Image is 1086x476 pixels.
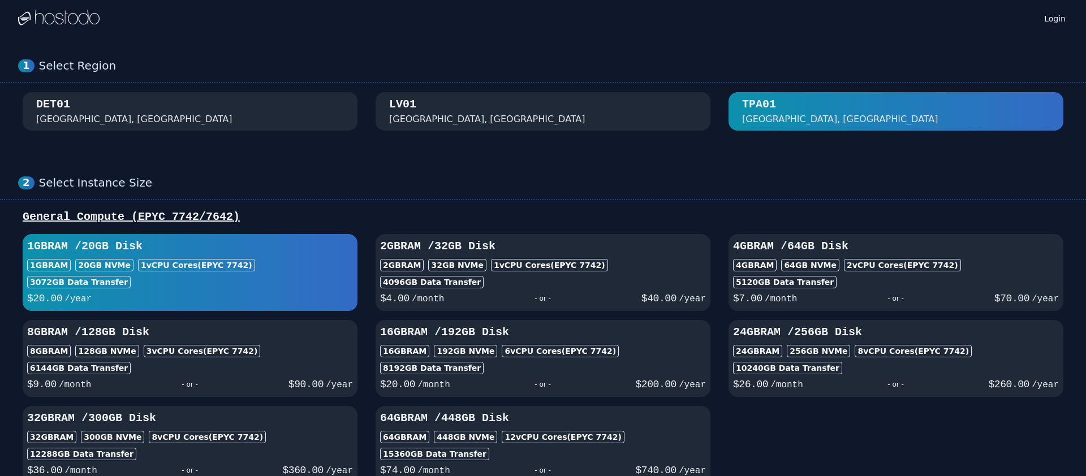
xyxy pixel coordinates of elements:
span: $ 90.00 [288,379,324,390]
div: - or - [797,291,994,306]
div: Select Instance Size [39,176,1068,190]
span: /year [1032,380,1059,390]
button: LV01 [GEOGRAPHIC_DATA], [GEOGRAPHIC_DATA] [376,92,710,131]
span: /month [770,380,803,390]
button: 16GBRAM /192GB Disk16GBRAM192GB NVMe6vCPU Cores(EPYC 7742)8192GB Data Transfer$20.00/month- or -$... [376,320,710,397]
h3: 8GB RAM / 128 GB Disk [27,324,353,340]
div: 6144 GB Data Transfer [27,362,131,374]
div: 8 vCPU Cores (EPYC 7742) [149,431,266,443]
h3: 32GB RAM / 300 GB Disk [27,410,353,426]
div: 6 vCPU Cores (EPYC 7742) [502,345,619,357]
div: 20 GB NVMe [75,259,133,271]
div: 1GB RAM [27,259,71,271]
h3: 4GB RAM / 64 GB Disk [733,239,1059,254]
div: LV01 [389,97,416,112]
span: /month [412,294,445,304]
button: TPA01 [GEOGRAPHIC_DATA], [GEOGRAPHIC_DATA] [729,92,1063,131]
div: 2 [18,176,35,189]
div: 2GB RAM [380,259,424,271]
div: 8GB RAM [27,345,71,357]
div: 5120 GB Data Transfer [733,276,837,288]
div: 256 GB NVMe [787,345,850,357]
span: $ 740.00 [636,465,676,476]
span: $ 9.00 [27,379,57,390]
div: 64 GB NVMe [781,259,839,271]
img: Logo [18,10,100,27]
button: 2GBRAM /32GB Disk2GBRAM32GB NVMe1vCPU Cores(EPYC 7742)4096GB Data Transfer$4.00/month- or -$40.00... [376,234,710,311]
span: $ 200.00 [636,379,676,390]
span: /year [679,380,706,390]
div: 1 vCPU Cores (EPYC 7742) [138,259,255,271]
span: $ 360.00 [283,465,324,476]
span: /year [679,466,706,476]
button: 1GBRAM /20GB Disk1GBRAM20GB NVMe1vCPU Cores(EPYC 7742)3072GB Data Transfer$20.00/year [23,234,357,311]
span: /year [679,294,706,304]
span: $ 20.00 [380,379,415,390]
div: 1 [18,59,35,72]
div: 300 GB NVMe [81,431,144,443]
div: 448 GB NVMe [434,431,497,443]
h3: 16GB RAM / 192 GB Disk [380,324,706,340]
div: DET01 [36,97,70,112]
div: 3 vCPU Cores (EPYC 7742) [144,345,261,357]
span: /year [326,380,353,390]
span: /year [64,294,92,304]
span: /month [417,466,450,476]
button: 24GBRAM /256GB Disk24GBRAM256GB NVMe8vCPU Cores(EPYC 7742)10240GB Data Transfer$26.00/month- or -... [729,320,1063,397]
div: 8192 GB Data Transfer [380,362,484,374]
span: /month [765,294,798,304]
div: 1 vCPU Cores (EPYC 7742) [491,259,608,271]
h3: 24GB RAM / 256 GB Disk [733,324,1059,340]
button: 8GBRAM /128GB Disk8GBRAM128GB NVMe3vCPU Cores(EPYC 7742)6144GB Data Transfer$9.00/month- or -$90.... [23,320,357,397]
div: 12288 GB Data Transfer [27,448,136,460]
span: /year [326,466,353,476]
div: 16GB RAM [380,345,429,357]
span: $ 36.00 [27,465,62,476]
div: 3072 GB Data Transfer [27,276,131,288]
div: 192 GB NVMe [434,345,497,357]
h3: 64GB RAM / 448 GB Disk [380,410,706,426]
div: TPA01 [742,97,776,112]
div: [GEOGRAPHIC_DATA], [GEOGRAPHIC_DATA] [389,112,585,126]
span: /month [417,380,450,390]
div: 64GB RAM [380,431,429,443]
div: 2 vCPU Cores (EPYC 7742) [844,259,961,271]
span: $ 26.00 [733,379,768,390]
div: - or - [803,377,989,392]
div: [GEOGRAPHIC_DATA], [GEOGRAPHIC_DATA] [742,112,938,126]
h3: 2GB RAM / 32 GB Disk [380,239,706,254]
div: [GEOGRAPHIC_DATA], [GEOGRAPHIC_DATA] [36,112,232,126]
div: General Compute (EPYC 7742/7642) [18,209,1068,225]
div: Select Region [39,59,1068,73]
div: - or - [444,291,641,306]
div: 4096 GB Data Transfer [380,276,484,288]
div: 8 vCPU Cores (EPYC 7742) [855,345,972,357]
div: 32GB RAM [27,431,76,443]
div: 12 vCPU Cores (EPYC 7742) [502,431,624,443]
div: 24GB RAM [733,345,782,357]
span: /year [1032,294,1059,304]
a: Login [1042,11,1068,24]
span: /month [59,380,92,390]
h3: 1GB RAM / 20 GB Disk [27,239,353,254]
div: 4GB RAM [733,259,777,271]
span: /month [64,466,97,476]
span: $ 40.00 [641,293,676,304]
div: 32 GB NVMe [428,259,486,271]
span: $ 74.00 [380,465,415,476]
span: $ 260.00 [989,379,1029,390]
div: 15360 GB Data Transfer [380,448,489,460]
div: 128 GB NVMe [75,345,139,357]
div: - or - [91,377,288,392]
span: $ 4.00 [380,293,410,304]
span: $ 70.00 [994,293,1029,304]
span: $ 20.00 [27,293,62,304]
div: 10240 GB Data Transfer [733,362,842,374]
div: - or - [450,377,636,392]
span: $ 7.00 [733,293,762,304]
button: DET01 [GEOGRAPHIC_DATA], [GEOGRAPHIC_DATA] [23,92,357,131]
button: 4GBRAM /64GB Disk4GBRAM64GB NVMe2vCPU Cores(EPYC 7742)5120GB Data Transfer$7.00/month- or -$70.00... [729,234,1063,311]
